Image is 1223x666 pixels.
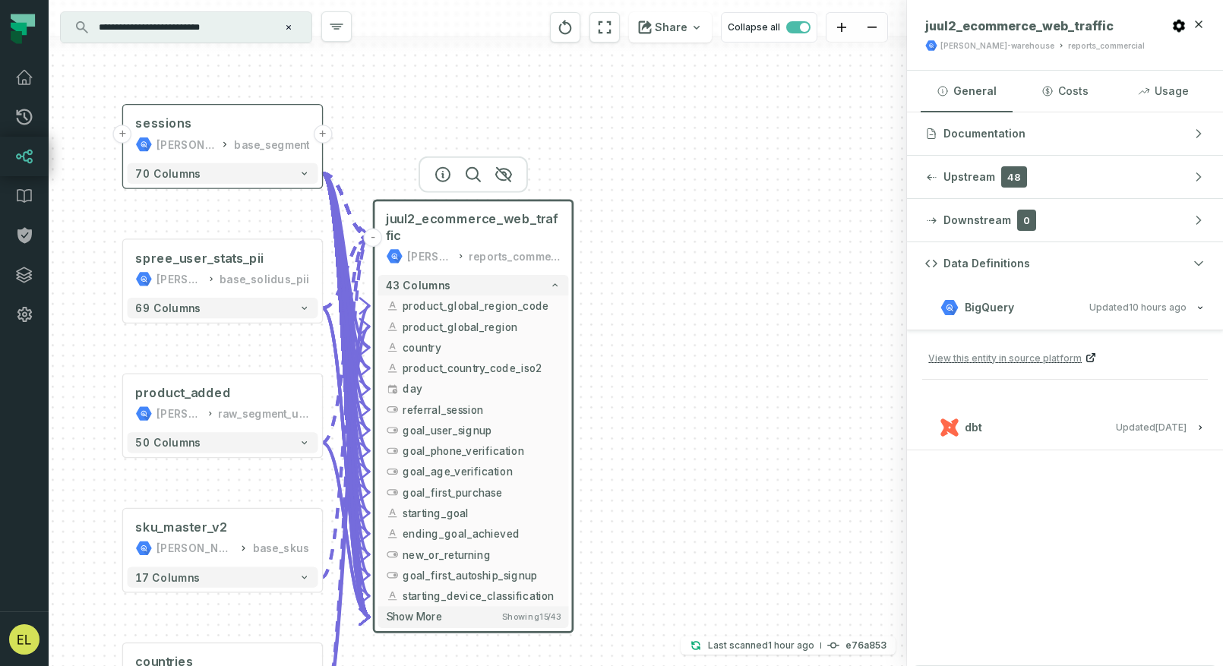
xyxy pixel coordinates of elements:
span: boolean [386,486,398,498]
span: goal_first_purchase [403,485,560,500]
span: string [386,300,398,312]
span: juul2_ecommerce_web_traffic [925,18,1114,33]
span: day [403,381,560,396]
button: product_country_code_iso2 [378,358,569,378]
p: Last scanned [708,638,814,653]
button: + [313,125,332,144]
button: country [378,337,569,358]
button: goal_first_purchase [378,482,569,503]
button: goal_first_autoship_signup [378,565,569,586]
button: zoom out [857,13,887,43]
span: goal_age_verification [403,464,560,479]
div: base_solidus_pii [220,270,310,287]
span: string [386,341,398,353]
span: 0 [1017,210,1036,231]
span: boolean [386,548,398,560]
div: BigQueryUpdated[DATE] 1:01:36 AM [907,330,1223,404]
span: Upstream [943,169,995,185]
div: juul-warehouse [156,136,216,153]
div: juul-warehouse [156,540,234,557]
span: string [386,528,398,540]
relative-time: Sep 4, 2025, 7:38 PM PDT [1155,421,1187,433]
span: 69 columns [135,301,201,314]
button: Costs [1019,71,1111,112]
span: Show more [386,611,442,623]
span: Data Definitions [943,256,1030,271]
span: boolean [386,445,398,457]
button: Data Definitions [907,242,1223,285]
relative-time: Sep 17, 2025, 1:01 AM PDT [1129,301,1187,313]
button: dbtUpdated[DATE] 7:38:34 PM [925,417,1205,437]
button: goal_phone_verification [378,440,569,461]
button: Clear search query [281,20,296,35]
span: boolean [386,569,398,581]
button: Upstream48 [907,156,1223,198]
div: raw_segment_uk_england_destination [218,406,309,422]
span: Documentation [943,126,1025,141]
span: Updated [1116,421,1187,433]
span: string [386,361,398,374]
span: goal_phone_verification [403,443,560,459]
span: product_global_region_code [403,298,560,314]
button: Collapse all [721,12,817,43]
button: BigQueryUpdated[DATE] 1:01:36 AM [925,297,1205,317]
span: 17 columns [135,571,200,583]
span: Downstream [943,213,1011,228]
span: juul2_ecommerce_web_traffic [386,210,560,244]
button: starting_device_classification [378,586,569,606]
span: starting_goal [403,505,560,520]
span: new_or_returning [403,547,560,562]
span: product_country_code_iso2 [403,360,560,375]
img: avatar of Eddie Lam [9,624,40,655]
h4: e76a853 [845,641,886,650]
button: new_or_returning [378,544,569,564]
span: 48 [1001,166,1027,188]
g: Edge from 902dee94c70a3faf1b3b7ddfaf213cc6 to b1de3fbbfd8c27d78e25bc25cc06e0e2 [322,173,370,617]
button: + [113,125,132,144]
a: View this entity in source platform [928,346,1097,370]
button: Documentation [907,112,1223,155]
span: 70 columns [135,167,201,179]
div: base_segment [234,136,310,153]
button: zoom in [826,13,857,43]
div: sessions [135,115,191,132]
button: referral_session [378,399,569,420]
div: sku_master_v2 [135,519,227,536]
span: dbt [965,420,982,435]
span: goal_user_signup [403,422,560,437]
span: country [403,339,560,355]
span: BigQuery [965,300,1014,315]
span: boolean [386,466,398,478]
button: day [378,378,569,399]
button: - [364,229,383,248]
button: starting_goal [378,503,569,523]
relative-time: Sep 17, 2025, 10:00 AM PDT [768,639,814,651]
button: Last scanned[DATE] 10:00:28 AMe76a853 [681,636,896,655]
span: View this entity in source platform [928,351,1082,365]
span: referral_session [403,402,560,417]
span: 50 columns [135,437,201,449]
span: boolean [386,424,398,436]
span: string [386,320,398,333]
button: goal_user_signup [378,420,569,440]
span: 43 columns [386,279,450,291]
button: Usage [1117,71,1209,112]
button: ending_goal_achieved [378,523,569,544]
span: date [386,383,398,395]
div: reports_commercial [1068,40,1145,52]
div: juul-warehouse [156,406,202,422]
div: base_skus [253,540,310,557]
span: goal_first_autoship_signup [403,567,560,582]
div: spree_user_stats_pii [135,250,264,267]
button: product_global_region_code [378,295,569,316]
span: Showing 15 / 43 [502,611,560,622]
span: Updated [1089,301,1187,313]
div: juul-warehouse [940,40,1054,52]
button: goal_age_verification [378,461,569,481]
div: reports_commercial [469,248,560,264]
span: boolean [386,403,398,415]
button: Downstream0 [907,199,1223,241]
span: product_global_region [403,319,560,334]
div: juul-warehouse [407,248,453,264]
button: product_global_region [378,316,569,336]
